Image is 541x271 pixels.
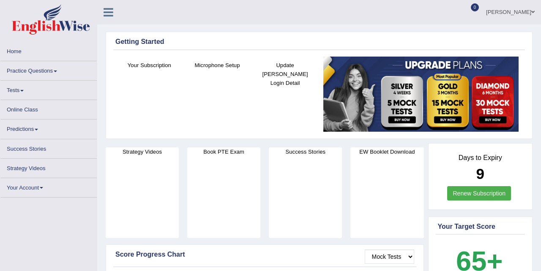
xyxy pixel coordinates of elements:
a: Renew Subscription [447,186,511,201]
h4: EW Booklet Download [350,147,424,156]
img: small5.jpg [323,57,519,132]
h4: Microphone Setup [188,61,247,70]
b: 9 [476,165,484,182]
h4: Success Stories [269,147,342,156]
a: Predictions [0,119,97,136]
a: Home [0,42,97,58]
h4: Strategy Videos [106,147,179,156]
a: Your Account [0,178,97,195]
span: 0 [471,3,479,11]
a: Online Class [0,100,97,117]
div: Getting Started [115,37,523,47]
h4: Days to Expiry [438,154,523,162]
a: Practice Questions [0,61,97,78]
h4: Update [PERSON_NAME] Login Detail [255,61,315,87]
div: Score Progress Chart [115,249,414,260]
a: Success Stories [0,139,97,156]
div: Your Target Score [438,222,523,232]
h4: Book PTE Exam [187,147,260,156]
a: Strategy Videos [0,159,97,175]
h4: Your Subscription [120,61,179,70]
a: Tests [0,81,97,97]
